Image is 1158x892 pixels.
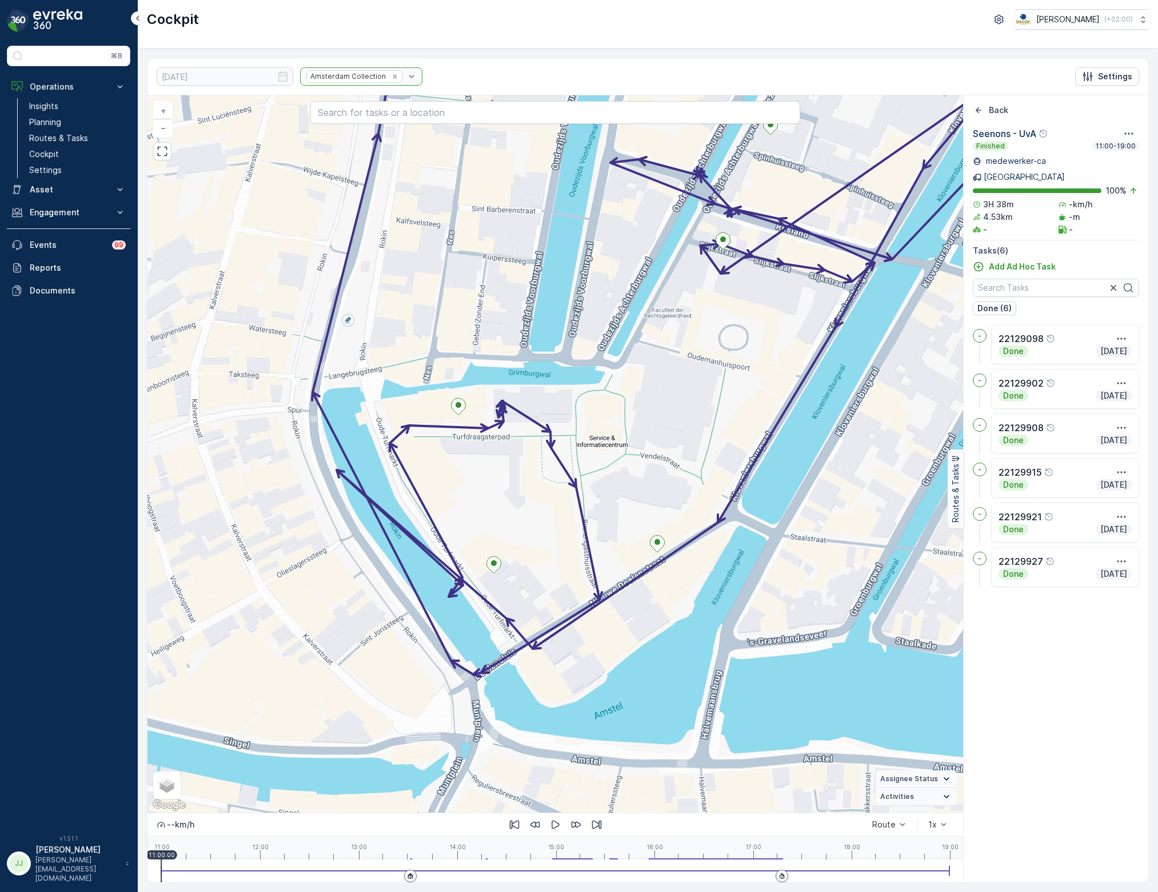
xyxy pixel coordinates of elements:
p: Routes & Tasks [950,464,961,523]
button: JJ[PERSON_NAME][PERSON_NAME][EMAIL_ADDRESS][DOMAIN_NAME] [7,844,130,883]
span: v 1.51.1 [7,835,130,842]
span: − [161,123,166,132]
a: Reports [7,256,130,279]
p: 22129908 [999,421,1044,435]
input: Search for tasks or a location [310,101,800,124]
p: [PERSON_NAME][EMAIL_ADDRESS][DOMAIN_NAME] [35,855,120,883]
p: 19:00 [942,843,959,850]
p: 17:00 [745,843,761,850]
p: medewerker-ca [984,155,1046,167]
p: Operations [30,81,107,93]
p: -- km/h [167,819,194,830]
p: Done [1002,479,1025,491]
p: Engagement [30,207,107,218]
p: Asset [30,184,107,195]
div: Route [872,820,896,829]
div: Help Tooltip Icon [1046,334,1055,343]
p: 3H 38m [983,199,1014,210]
p: [DATE] [1099,479,1128,491]
div: Help Tooltip Icon [1044,512,1053,521]
p: Done [1002,568,1025,580]
p: ( +02:00 ) [1104,15,1133,24]
p: 11:00-19:00 [1095,142,1137,151]
p: Add Ad Hoc Task [989,261,1056,272]
p: Done (6) [977,303,1012,314]
a: Planning [25,114,130,130]
a: Back [973,105,1008,116]
p: 99 [114,240,123,250]
p: Finished [975,142,1006,151]
summary: Assignee Status [876,770,957,788]
p: - [978,509,981,519]
p: [DATE] [1099,435,1128,446]
p: [DATE] [1099,524,1128,535]
img: logo [7,9,30,32]
p: Settings [1098,71,1132,82]
a: Open this area in Google Maps (opens a new window) [150,798,188,813]
p: [PERSON_NAME] [35,844,120,855]
a: Add Ad Hoc Task [973,261,1056,272]
p: 4.53km [983,211,1013,223]
p: 18:00 [844,843,860,850]
p: [GEOGRAPHIC_DATA] [984,171,1065,183]
button: Asset [7,178,130,201]
p: 22129927 [999,555,1043,568]
p: [DATE] [1099,390,1128,401]
div: Help Tooltip Icon [1044,468,1053,477]
summary: Activities [876,788,957,806]
p: Done [1002,345,1025,357]
p: Reports [30,262,126,274]
p: - [978,554,981,563]
p: - [978,331,981,340]
button: Operations [7,75,130,98]
img: Google [150,798,188,813]
p: Insights [29,101,58,112]
a: Layers [154,773,179,798]
button: Done (6) [973,302,1016,315]
a: Settings [25,162,130,178]
p: 12:00 [252,843,269,850]
div: Help Tooltip Icon [1039,129,1048,138]
p: 15:00 [548,843,564,850]
button: [PERSON_NAME](+02:00) [1015,9,1149,30]
p: ⌘B [111,51,122,61]
p: - [978,376,981,385]
span: Assignee Status [880,774,938,783]
p: Done [1002,435,1025,446]
p: Done [1002,524,1025,535]
p: [PERSON_NAME] [1036,14,1100,25]
img: basis-logo_rgb2x.png [1015,13,1032,26]
input: dd/mm/yyyy [157,67,293,86]
p: Planning [29,116,61,128]
input: Search Tasks [973,279,1139,297]
a: Events99 [7,234,130,256]
p: 16:00 [646,843,663,850]
p: Settings [29,164,62,176]
button: Engagement [7,201,130,224]
p: 11:00 [154,843,170,850]
p: 100 % [1106,185,1127,196]
div: 1x [928,820,937,829]
p: [DATE] [1099,345,1128,357]
p: 14:00 [449,843,466,850]
a: Insights [25,98,130,114]
p: - [1069,224,1073,235]
p: 11:00:00 [149,851,175,858]
p: [DATE] [1099,568,1128,580]
p: 22129921 [999,510,1042,524]
a: Zoom In [154,102,171,119]
a: Cockpit [25,146,130,162]
p: Back [989,105,1008,116]
p: -m [1069,211,1080,223]
p: Cockpit [29,148,59,160]
img: logo_dark-DEwI_e13.png [33,9,82,32]
div: Help Tooltip Icon [1046,423,1055,432]
div: Help Tooltip Icon [1046,379,1055,388]
p: Cockpit [147,10,199,29]
a: Documents [7,279,130,302]
span: Activities [880,792,914,801]
p: Tasks ( 6 ) [973,245,1139,256]
p: -km/h [1069,199,1092,210]
p: 22129902 [999,376,1044,390]
p: - [978,465,981,474]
